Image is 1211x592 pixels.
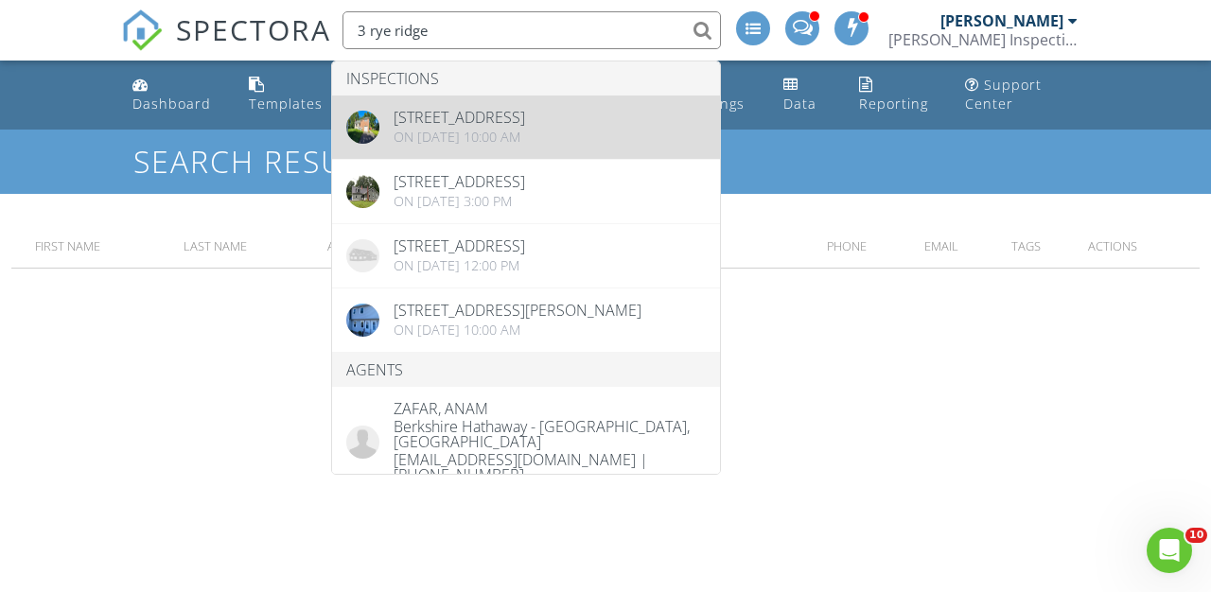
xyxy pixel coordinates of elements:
img: 9330532%2Fcover_photos%2FbjdjStiKzSgUdE67ei9t%2Foriginal.9330532-1756214816503 [346,111,379,144]
h1: Search results for "3 rye ridge" [133,145,1078,178]
img: cover.jpg [346,304,379,337]
a: Reporting [851,68,943,122]
input: Search everything... [342,11,721,49]
div: Data [783,95,816,113]
li: Inspections [332,61,720,96]
th: Last Name [179,224,324,269]
div: Berkshire Hathaway - [GEOGRAPHIC_DATA], [GEOGRAPHIC_DATA] [394,416,706,449]
div: Schaefer Inspection Service [888,30,1078,49]
th: Email [920,224,1006,269]
div: On [DATE] 10:00 am [394,322,641,338]
div: [STREET_ADDRESS][PERSON_NAME] [394,303,641,318]
div: Reporting [859,95,928,113]
th: Agency [323,224,431,269]
div: [STREET_ADDRESS] [394,110,525,125]
th: Actions [1083,224,1200,269]
a: Data [776,68,836,122]
img: The Best Home Inspection Software - Spectora [121,9,163,51]
div: [STREET_ADDRESS] [394,174,525,189]
img: house-placeholder-square-ca63347ab8c70e15b013bc22427d3df0f7f082c62ce06d78aee8ec4e70df452f.jpg [346,239,379,272]
div: On [DATE] 3:00 pm [394,194,525,209]
th: Tags [1007,224,1083,269]
div: Zafar, Anam [394,401,706,416]
span: SPECTORA [176,9,331,49]
a: Dashboard [125,68,226,122]
th: Seller's Agent [625,224,822,269]
div: On [DATE] 12:00 pm [394,258,525,273]
iframe: Intercom live chat [1147,528,1192,573]
a: Support Center [957,68,1086,122]
div: On [DATE] 10:00 am [394,130,525,145]
span: 10 [1185,528,1207,543]
a: Templates [241,68,339,122]
div: Dashboard [132,95,211,113]
div: [PERSON_NAME] [940,11,1063,30]
div: Templates [249,95,323,113]
div: [STREET_ADDRESS] [394,238,525,253]
th: First Name [30,224,179,269]
th: Phone [822,224,920,269]
img: default-user-f0147aede5fd5fa78ca7ade42f37bd4542148d508eef1c3d3ea960f66861d68b.jpg [346,426,379,459]
li: Agents [332,353,720,387]
a: SPECTORA [121,26,331,65]
img: cover.jpg [346,175,379,208]
div: [EMAIL_ADDRESS][DOMAIN_NAME] | [PHONE_NUMBER] [394,449,706,482]
div: Support Center [965,76,1042,113]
